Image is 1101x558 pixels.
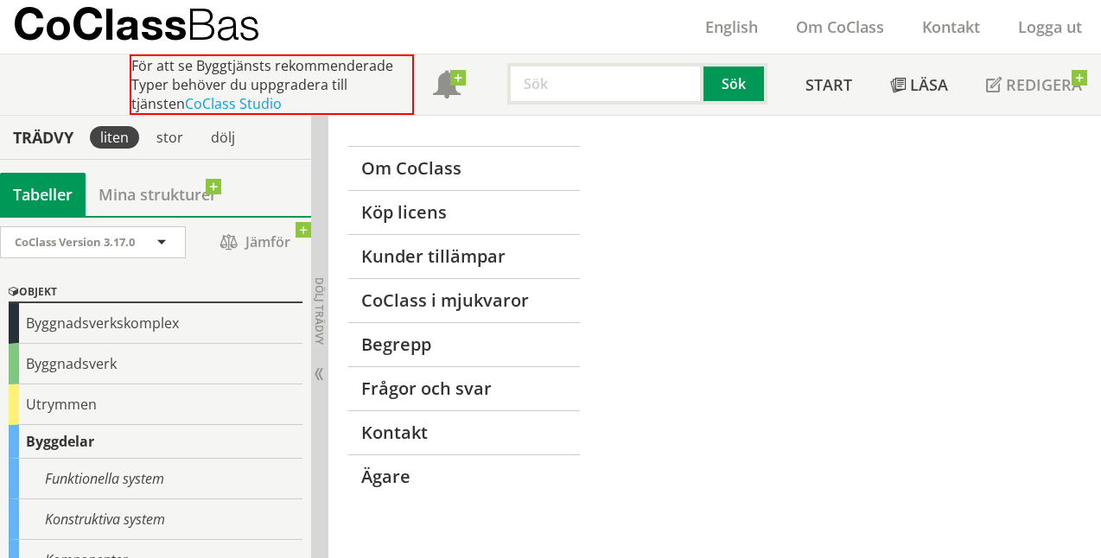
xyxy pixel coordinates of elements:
[347,234,580,278] a: Kunder tillämpar
[9,499,302,540] div: Konstruktiva system
[90,126,139,149] div: liten
[347,146,580,190] a: Om CoClass
[347,410,580,454] a: Kontakt
[1006,74,1082,95] span: Redigera
[203,227,307,257] span: Jämför
[9,303,302,344] div: Byggnadsverkskomplex
[9,459,302,499] div: Funktionella system
[777,16,903,37] a: Om CoClass
[146,126,194,149] div: stor
[3,128,83,147] div: Trädvy
[15,234,135,250] span: CoClass Version 3.17.0
[507,63,703,105] input: Sök
[9,282,302,303] div: Objekt
[686,16,777,37] a: English
[347,278,580,322] a: CoClass i mjukvaror
[433,73,461,100] span: Notifikationer
[805,74,852,95] span: Start
[347,366,580,410] a: Frågor och svar
[347,322,580,366] a: Begrepp
[9,425,302,459] div: Byggdelar
[13,14,260,34] p: CoClass
[9,384,302,425] div: Utrymmen
[967,54,1101,115] a: Redigera
[903,16,999,37] a: Kontakt
[185,94,282,113] a: CoClass Studio
[347,190,580,234] a: Köp licens
[347,454,580,498] a: Ägare
[86,173,230,216] a: Mina strukturer
[130,54,414,115] div: För att se Byggtjänsts rekommenderade Typer behöver du uppgradera till tjänsten
[703,63,767,105] button: Sök
[786,54,871,115] a: Start
[910,74,948,95] span: Läsa
[871,54,967,115] a: Läsa
[9,344,302,384] div: Byggnadsverk
[200,126,245,149] div: dölj
[999,16,1101,37] a: Logga ut
[312,277,327,345] span: Dölj trädvy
